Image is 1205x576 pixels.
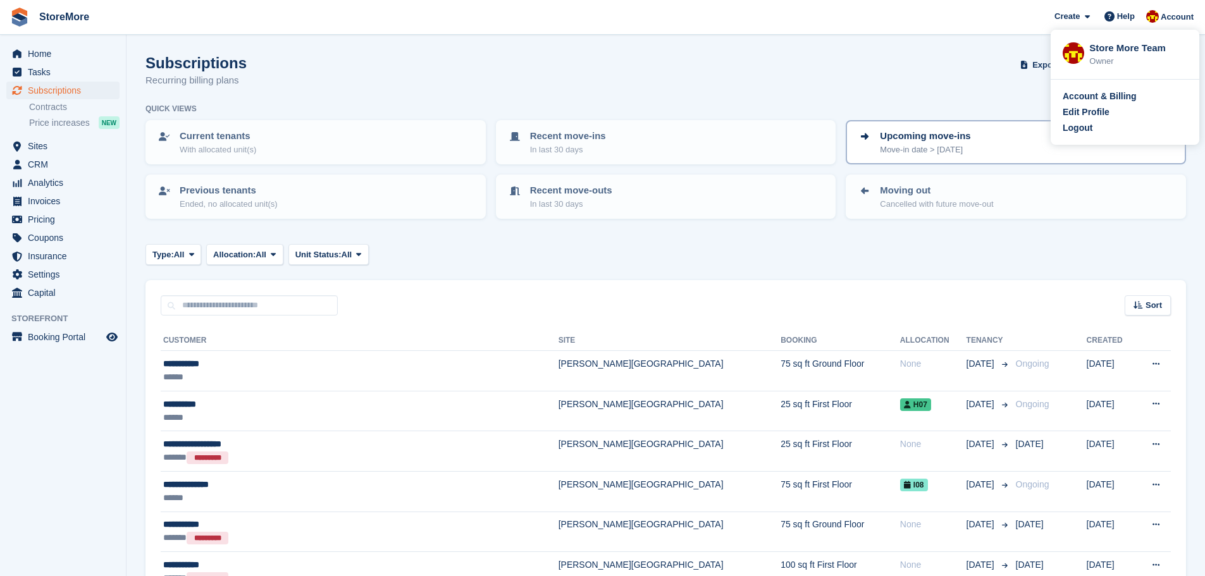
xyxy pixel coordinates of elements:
span: [DATE] [967,518,997,531]
div: Logout [1063,121,1092,135]
td: [PERSON_NAME][GEOGRAPHIC_DATA] [559,431,781,472]
span: Analytics [28,174,104,192]
p: Recent move-outs [530,183,612,198]
a: menu [6,174,120,192]
span: Storefront [11,312,126,325]
a: menu [6,156,120,173]
p: With allocated unit(s) [180,144,256,156]
td: 75 sq ft First Floor [781,471,900,512]
a: Upcoming move-ins Move-in date > [DATE] [847,121,1185,163]
span: [DATE] [967,398,997,411]
span: All [174,248,185,261]
th: Booking [781,331,900,351]
h1: Subscriptions [145,54,247,71]
p: Moving out [880,183,993,198]
th: Site [559,331,781,351]
span: Export [1032,59,1058,71]
span: Home [28,45,104,63]
th: Customer [161,331,559,351]
span: Tasks [28,63,104,81]
span: All [342,248,352,261]
div: NEW [99,116,120,129]
a: Edit Profile [1063,106,1187,119]
span: [DATE] [967,478,997,491]
span: CRM [28,156,104,173]
span: [DATE] [1016,439,1044,449]
a: menu [6,82,120,99]
a: Moving out Cancelled with future move-out [847,176,1185,218]
span: Coupons [28,229,104,247]
button: Unit Status: All [288,244,369,265]
a: menu [6,284,120,302]
a: Recent move-outs In last 30 days [497,176,835,218]
span: Capital [28,284,104,302]
button: Type: All [145,244,201,265]
span: Help [1117,10,1135,23]
td: 25 sq ft First Floor [781,431,900,472]
span: [DATE] [967,357,997,371]
span: Unit Status: [295,248,342,261]
span: I08 [900,479,928,491]
a: Preview store [104,329,120,345]
a: Account & Billing [1063,90,1187,103]
td: [DATE] [1087,512,1135,552]
img: Store More Team [1063,42,1084,64]
a: StoreMore [34,6,94,27]
a: menu [6,328,120,346]
a: Price increases NEW [29,116,120,130]
p: Cancelled with future move-out [880,198,993,211]
a: Current tenants With allocated unit(s) [147,121,485,163]
span: Ongoing [1016,358,1049,369]
p: In last 30 days [530,144,606,156]
span: Sort [1146,299,1162,312]
div: None [900,357,967,371]
h6: Quick views [145,103,197,114]
span: All [256,248,266,261]
td: [DATE] [1087,471,1135,512]
span: Pricing [28,211,104,228]
span: Settings [28,266,104,283]
div: None [900,558,967,572]
td: [PERSON_NAME][GEOGRAPHIC_DATA] [559,471,781,512]
div: Edit Profile [1063,106,1109,119]
td: [PERSON_NAME][GEOGRAPHIC_DATA] [559,351,781,391]
td: 75 sq ft Ground Floor [781,351,900,391]
td: [PERSON_NAME][GEOGRAPHIC_DATA] [559,512,781,552]
a: menu [6,192,120,210]
a: Logout [1063,121,1187,135]
td: [DATE] [1087,431,1135,472]
span: Sites [28,137,104,155]
p: Move-in date > [DATE] [880,144,970,156]
span: Invoices [28,192,104,210]
button: Export [1018,54,1073,75]
span: Price increases [29,117,90,129]
p: Previous tenants [180,183,278,198]
span: Ongoing [1016,479,1049,489]
a: Contracts [29,101,120,113]
td: 25 sq ft First Floor [781,391,900,431]
a: menu [6,266,120,283]
p: Recent move-ins [530,129,606,144]
td: [DATE] [1087,391,1135,431]
span: [DATE] [1016,519,1044,529]
p: Current tenants [180,129,256,144]
div: None [900,438,967,451]
span: [DATE] [967,438,997,451]
a: menu [6,63,120,81]
img: stora-icon-8386f47178a22dfd0bd8f6a31ec36ba5ce8667c1dd55bd0f319d3a0aa187defe.svg [10,8,29,27]
p: Recurring billing plans [145,73,247,88]
span: Allocation: [213,248,256,261]
span: Booking Portal [28,328,104,346]
button: Allocation: All [206,244,283,265]
div: None [900,518,967,531]
span: Ongoing [1016,399,1049,409]
div: Account & Billing [1063,90,1137,103]
td: [PERSON_NAME][GEOGRAPHIC_DATA] [559,391,781,431]
span: Insurance [28,247,104,265]
p: Upcoming move-ins [880,129,970,144]
p: In last 30 days [530,198,612,211]
a: Previous tenants Ended, no allocated unit(s) [147,176,485,218]
th: Allocation [900,331,967,351]
a: menu [6,247,120,265]
span: Create [1054,10,1080,23]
